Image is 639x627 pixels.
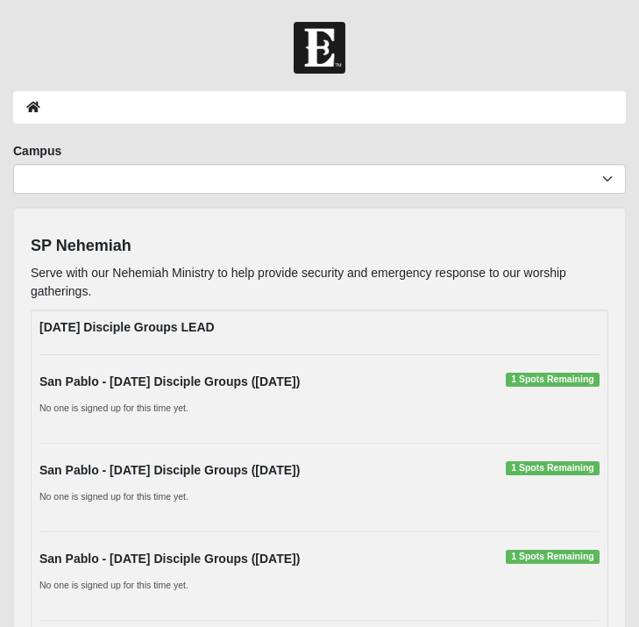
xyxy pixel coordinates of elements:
[506,550,600,564] span: 1 Spots Remaining
[39,580,188,590] small: No one is signed up for this time yet.
[506,373,600,387] span: 1 Spots Remaining
[31,264,608,301] p: Serve with our Nehemiah Ministry to help provide security and emergency response to our worship g...
[39,552,300,566] strong: San Pablo - [DATE] Disciple Groups ([DATE])
[39,463,300,477] strong: San Pablo - [DATE] Disciple Groups ([DATE])
[31,237,608,256] h4: SP Nehemiah
[39,374,300,388] strong: San Pablo - [DATE] Disciple Groups ([DATE])
[39,320,215,334] strong: [DATE] Disciple Groups LEAD
[39,403,188,413] small: No one is signed up for this time yet.
[13,142,61,160] label: Campus
[294,22,345,74] img: Church of Eleven22 Logo
[39,491,188,502] small: No one is signed up for this time yet.
[506,461,600,475] span: 1 Spots Remaining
